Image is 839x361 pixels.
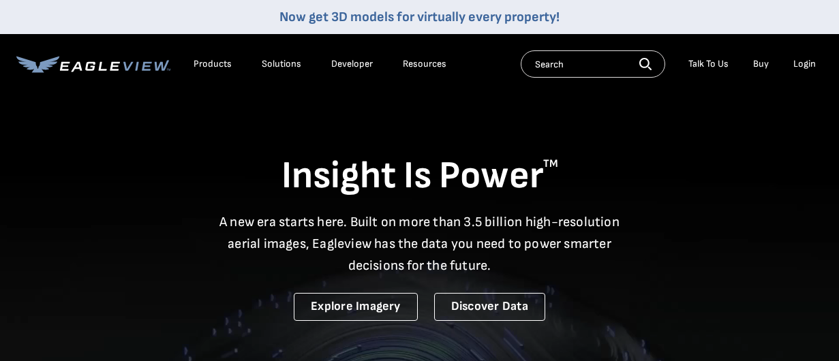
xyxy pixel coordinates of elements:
[688,58,729,70] div: Talk To Us
[753,58,769,70] a: Buy
[403,58,446,70] div: Resources
[16,153,823,200] h1: Insight Is Power
[279,9,560,25] a: Now get 3D models for virtually every property!
[434,293,545,321] a: Discover Data
[211,211,628,277] p: A new era starts here. Built on more than 3.5 billion high-resolution aerial images, Eagleview ha...
[793,58,816,70] div: Login
[543,157,558,170] sup: TM
[262,58,301,70] div: Solutions
[194,58,232,70] div: Products
[331,58,373,70] a: Developer
[521,50,665,78] input: Search
[294,293,418,321] a: Explore Imagery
